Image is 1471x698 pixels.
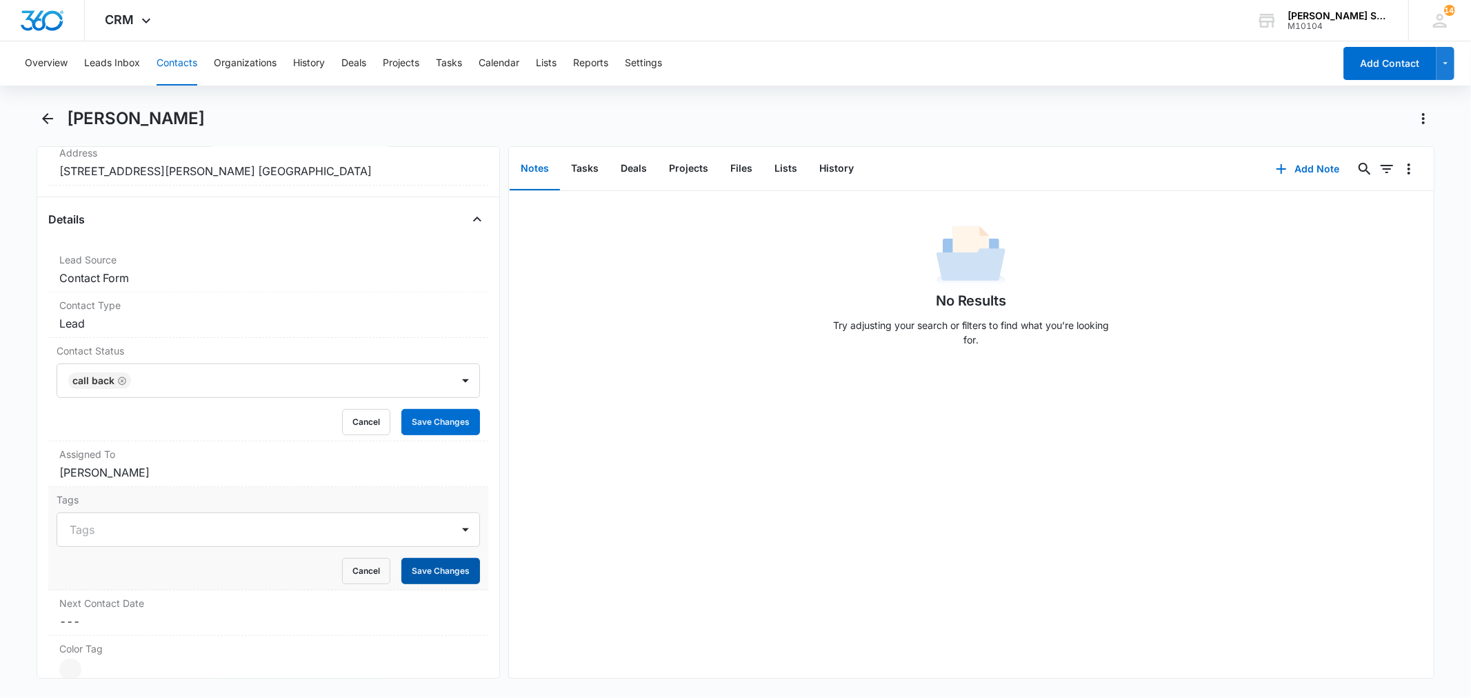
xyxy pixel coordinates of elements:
[72,376,114,386] div: Call Back
[48,590,488,636] div: Next Contact Date---
[936,290,1007,311] h1: No Results
[1354,158,1376,180] button: Search...
[625,41,662,86] button: Settings
[57,343,479,358] label: Contact Status
[937,221,1005,290] img: No Data
[59,613,477,630] dd: ---
[610,148,658,190] button: Deals
[1343,47,1437,80] button: Add Contact
[536,41,557,86] button: Lists
[59,270,477,286] dd: Contact Form
[1398,158,1420,180] button: Overflow Menu
[157,41,197,86] button: Contacts
[293,41,325,86] button: History
[826,318,1116,347] p: Try adjusting your search or filters to find what you’re looking for.
[436,41,462,86] button: Tasks
[48,140,488,186] div: Address[STREET_ADDRESS][PERSON_NAME] [GEOGRAPHIC_DATA]
[1444,5,1455,16] div: notifications count
[67,108,205,129] h1: [PERSON_NAME]
[106,12,134,27] span: CRM
[341,41,366,86] button: Deals
[59,464,477,481] dd: [PERSON_NAME]
[719,148,763,190] button: Files
[1412,108,1434,130] button: Actions
[1288,21,1388,31] div: account id
[808,148,865,190] button: History
[658,148,719,190] button: Projects
[342,558,390,584] button: Cancel
[59,146,477,160] label: Address
[1288,10,1388,21] div: account name
[59,315,477,332] dd: Lead
[573,41,608,86] button: Reports
[401,409,480,435] button: Save Changes
[1262,152,1354,186] button: Add Note
[560,148,610,190] button: Tasks
[510,148,560,190] button: Notes
[59,596,477,610] label: Next Contact Date
[57,492,479,507] label: Tags
[48,211,85,228] h4: Details
[479,41,519,86] button: Calendar
[48,441,488,487] div: Assigned To[PERSON_NAME]
[114,376,127,386] div: Remove Call Back
[763,148,808,190] button: Lists
[342,409,390,435] button: Cancel
[25,41,68,86] button: Overview
[466,208,488,230] button: Close
[37,108,58,130] button: Back
[48,636,488,687] div: Color Tag
[383,41,419,86] button: Projects
[1376,158,1398,180] button: Filters
[59,252,477,267] label: Lead Source
[59,641,477,656] label: Color Tag
[48,247,488,292] div: Lead SourceContact Form
[48,292,488,338] div: Contact TypeLead
[59,163,477,179] dd: [STREET_ADDRESS][PERSON_NAME] [GEOGRAPHIC_DATA]
[59,298,477,312] label: Contact Type
[59,447,477,461] label: Assigned To
[214,41,277,86] button: Organizations
[401,558,480,584] button: Save Changes
[84,41,140,86] button: Leads Inbox
[1444,5,1455,16] span: 145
